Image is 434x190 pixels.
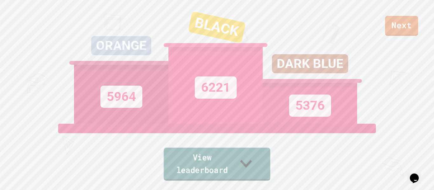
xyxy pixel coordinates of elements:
[164,148,270,181] a: View leaderboard
[289,95,331,117] div: 5376
[91,36,151,55] div: ORANGE
[385,16,418,36] a: Next
[195,76,237,99] div: 6221
[100,86,142,108] div: 5964
[272,54,348,73] div: DARK BLUE
[407,165,428,184] iframe: chat widget
[188,11,246,43] div: BLACK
